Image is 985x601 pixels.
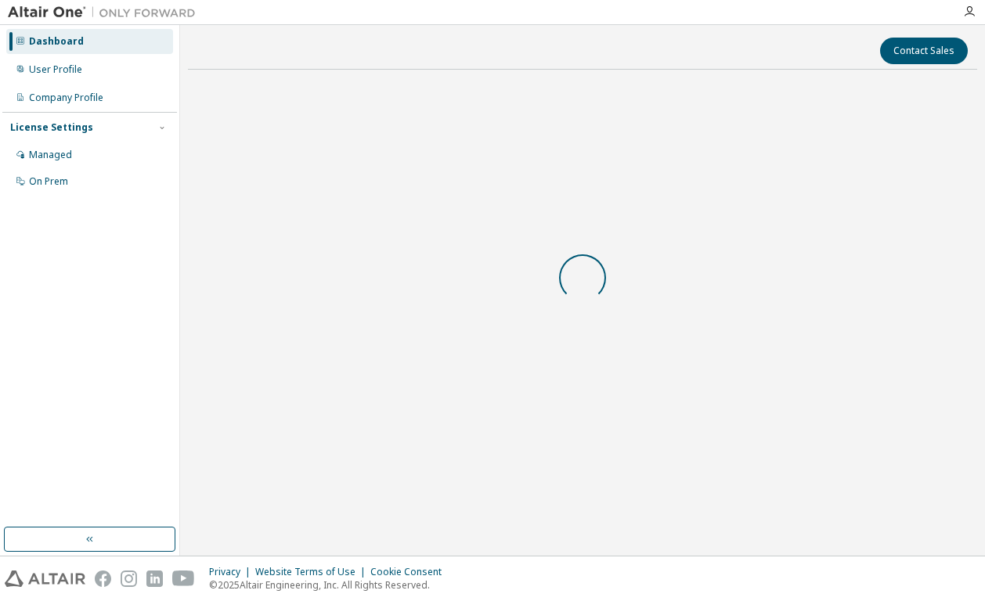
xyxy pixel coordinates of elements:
div: Dashboard [29,35,84,48]
img: altair_logo.svg [5,570,85,587]
img: linkedin.svg [146,570,163,587]
div: Cookie Consent [370,566,451,578]
div: Managed [29,149,72,161]
img: facebook.svg [95,570,111,587]
p: © 2025 Altair Engineering, Inc. All Rights Reserved. [209,578,451,592]
img: youtube.svg [172,570,195,587]
div: On Prem [29,175,68,188]
div: Website Terms of Use [255,566,370,578]
div: Company Profile [29,92,103,104]
div: License Settings [10,121,93,134]
img: Altair One [8,5,204,20]
img: instagram.svg [121,570,137,587]
div: Privacy [209,566,255,578]
button: Contact Sales [880,38,968,64]
div: User Profile [29,63,82,76]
